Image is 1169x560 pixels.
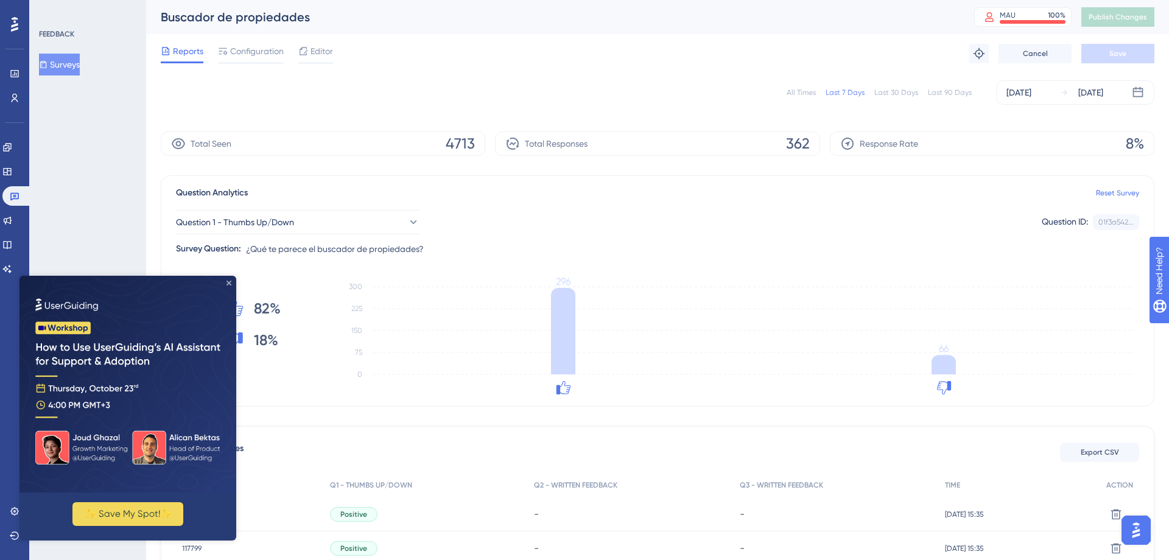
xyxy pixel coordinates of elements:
span: Cancel [1023,49,1048,58]
div: - [740,508,933,520]
div: They're probably using other login credentials.Add reaction [10,355,200,394]
span: Publish Changes [1089,12,1147,22]
span: TIME [945,480,960,490]
div: 01f3a542... [1098,217,1134,227]
span: [DATE] 15:35 [945,544,984,553]
div: [DATE] [1006,85,1031,100]
button: Send a message… [209,394,228,413]
button: go back [8,5,31,28]
span: 4713 [446,134,475,153]
tspan: 66 [939,343,949,354]
div: 100 % [1048,10,1065,20]
div: Last 30 Days [874,88,918,97]
span: 18% [254,331,278,350]
div: MAU [1000,10,1016,20]
span: Q3 - WRITTEN FEEDBACK [740,480,823,490]
a: Reset Survey [1096,188,1139,198]
span: Need Help? [29,3,76,18]
button: Cancel [999,44,1072,63]
button: Surveys [39,54,80,75]
div: Close Preview [207,5,212,10]
span: Total Responses [525,136,588,151]
span: Save [1109,49,1126,58]
div: - [534,542,727,554]
tspan: 300 [349,282,362,291]
span: Q1 - THUMBS UP/DOWN [330,480,412,490]
tspan: 0 [357,370,362,379]
button: Home [191,5,214,28]
div: Simay says… [10,355,234,416]
span: [DATE] 15:35 [945,509,984,519]
div: Last 7 Days [826,88,865,97]
div: - [740,542,933,554]
span: Question 1 - Thumbs Up/Down [176,215,294,229]
button: Start recording [77,399,87,408]
button: Emoji picker [38,399,48,408]
p: Active 5h ago [59,15,113,27]
span: 8% [1126,134,1144,153]
tspan: 150 [351,326,362,335]
span: 117799 [182,544,202,553]
span: Q2 - WRITTEN FEEDBACK [534,480,617,490]
span: Positive [340,544,367,553]
tspan: 296 [556,276,570,287]
button: Publish Changes [1081,7,1154,27]
div: Simay says… [10,32,234,355]
div: Last 90 Days [928,88,972,97]
div: FEEDBACK [39,29,74,39]
iframe: UserGuiding AI Assistant Launcher [1118,512,1154,548]
button: Save [1081,44,1154,63]
span: Export CSV [1081,447,1119,457]
tspan: 75 [355,348,362,357]
span: ¿Qué te parece el buscador de propiedades? [246,242,424,256]
span: ACTION [1106,480,1133,490]
span: Configuration [230,44,284,58]
div: They're the same, there's no issue with the identification. [19,323,190,347]
button: Export CSV [1060,443,1139,462]
div: They're probably using other login credentials. [19,363,190,387]
div: - [534,508,727,520]
span: Editor [311,44,333,58]
span: Total Seen [191,136,231,151]
tspan: 225 [351,304,362,313]
button: ✨ Save My Spot!✨ [53,226,164,250]
span: Reports [173,44,203,58]
span: Positive [340,509,367,519]
span: 362 [786,134,810,153]
div: And here's the user ID in the incognito browser: ​ [19,191,190,226]
button: Question 1 - Thumbs Up/Down [176,210,420,234]
button: Gif picker [58,399,68,408]
div: Question ID: [1042,214,1088,230]
div: Buscador de propiedades [161,9,944,26]
div: I have tested this with the credentials you provided. Here's the user ID in Chrome browser: ​ [19,40,190,87]
span: 82% [254,299,281,318]
span: Response Rate [860,136,918,151]
div: Survey Question: [176,242,241,256]
div: All Times [787,88,816,97]
textarea: Message… [10,373,233,394]
h1: Simay [59,6,88,15]
img: Profile image for Simay [35,7,54,26]
div: I have tested this with the credentials you provided.Here's the user ID in Chrome browser:​And he... [10,32,200,354]
div: [DATE] [1078,85,1103,100]
button: Upload attachment [19,399,29,408]
span: Question Analytics [176,186,248,200]
div: Close [214,5,236,27]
